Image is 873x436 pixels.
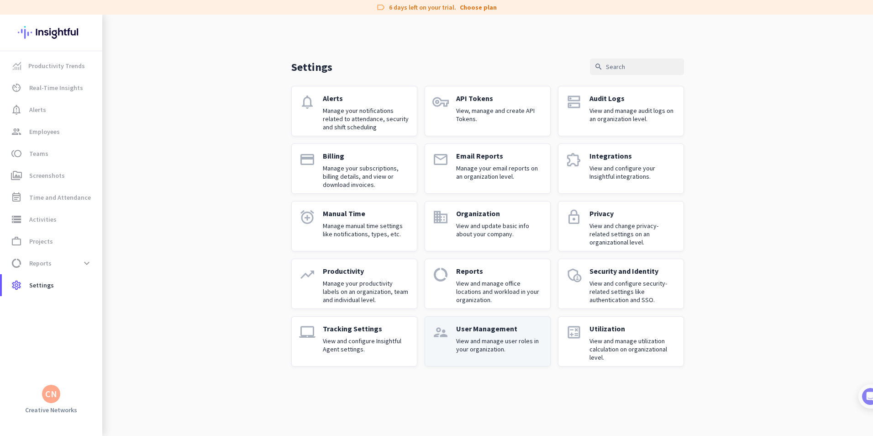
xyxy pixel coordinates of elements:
span: Activities [29,214,57,225]
p: User Management [456,324,543,333]
span: Tasks [150,308,169,314]
i: label [376,3,385,12]
img: menu-item [13,62,21,70]
p: View and configure security-related settings like authentication and SSO. [589,279,676,304]
a: alarm_addManual TimeManage manual time settings like notifications, types, etc. [291,201,417,251]
span: Productivity Trends [28,60,85,71]
i: storage [11,214,22,225]
a: Choose plan [460,3,497,12]
p: Reports [456,266,543,276]
i: work_outline [11,236,22,247]
i: laptop_mac [299,324,316,340]
p: View and manage user roles in your organization. [456,337,543,353]
p: Manage manual time settings like notifications, types, etc. [323,222,410,238]
input: Search [590,58,684,75]
p: Audit Logs [589,94,676,103]
i: lock [566,209,582,225]
h1: Tasks [78,4,107,20]
span: Messages [53,308,84,314]
i: notification_important [11,104,22,115]
a: event_noteTime and Attendance [2,186,102,208]
p: Tracking Settings [323,324,410,333]
p: Manage your productivity labels on an organization, team and individual level. [323,279,410,304]
button: Tasks [137,285,183,322]
button: Mark as completed [35,257,105,266]
span: Alerts [29,104,46,115]
a: extensionIntegrationsView and configure your Insightful integrations. [558,144,684,194]
p: Alerts [323,94,410,103]
a: av_timerReal-Time Insights [2,77,102,99]
p: Privacy [589,209,676,218]
div: [PERSON_NAME] from Insightful [51,98,150,107]
span: Help [107,308,121,314]
a: settingsSettings [2,274,102,296]
p: Manage your notifications related to attendance, security and shift scheduling [323,106,410,131]
p: About 10 minutes [116,120,174,130]
p: View and configure Insightful Agent settings. [323,337,410,353]
a: lockPrivacyView and change privacy-related settings on an organizational level. [558,201,684,251]
button: Help [91,285,137,322]
p: 4 steps [9,120,32,130]
a: groupEmployees [2,121,102,143]
a: perm_mediaScreenshots [2,165,102,186]
a: work_outlineProjects [2,230,102,252]
div: 1Add employees [17,156,166,170]
div: 🎊 Welcome to Insightful! 🎊 [13,35,170,68]
a: dnsAudit LogsView and manage audit logs on an organization level. [558,86,684,136]
p: Manage your email reports on an organization level. [456,164,543,181]
i: notifications [299,94,316,110]
p: View and configure your Insightful integrations. [589,164,676,181]
i: group [11,126,22,137]
p: View and manage audit logs on an organization level. [589,106,676,123]
i: event_note [11,192,22,203]
i: search [594,63,603,71]
div: Show me how [35,213,159,238]
img: Insightful logo [18,15,84,50]
a: tollTeams [2,143,102,165]
i: email [432,151,449,168]
p: Security and Identity [589,266,676,276]
a: emailEmail ReportsManage your email reports on an organization level. [425,144,551,194]
a: vpn_keyAPI TokensView, manage and create API Tokens. [425,86,551,136]
span: Real-Time Insights [29,82,83,93]
i: alarm_add [299,209,316,225]
p: View and manage utilization calculation on organizational level. [589,337,676,362]
i: settings [11,280,22,291]
div: It's time to add your employees! This is crucial since Insightful will start collecting their act... [35,174,159,213]
div: Close [160,4,177,20]
p: Integrations [589,151,676,160]
i: dns [566,94,582,110]
i: av_timer [11,82,22,93]
a: calculateUtilizationView and manage utilization calculation on organizational level. [558,316,684,367]
span: Employees [29,126,60,137]
p: Email Reports [456,151,543,160]
a: menu-itemProductivity Trends [2,55,102,77]
div: CN [45,389,57,399]
a: laptop_macTracking SettingsView and configure Insightful Agent settings. [291,316,417,367]
i: extension [566,151,582,168]
div: You're just a few steps away from completing the essential app setup [13,68,170,90]
a: data_usageReportsView and manage office locations and workload in your organization. [425,259,551,309]
a: notificationsAlertsManage your notifications related to attendance, security and shift scheduling [291,86,417,136]
span: Home [13,308,32,314]
a: notification_importantAlerts [2,99,102,121]
p: View and change privacy-related settings on an organizational level. [589,222,676,246]
i: vpn_key [432,94,449,110]
p: Manage your subscriptions, billing details, and view or download invoices. [323,164,410,189]
div: Add employees [35,159,155,168]
a: admin_panel_settingsSecurity and IdentityView and configure security-related settings like authen... [558,259,684,309]
button: Messages [46,285,91,322]
i: admin_panel_settings [566,266,582,283]
i: calculate [566,324,582,340]
a: supervisor_accountUser ManagementView and manage user roles in your organization. [425,316,551,367]
p: API Tokens [456,94,543,103]
a: domainOrganizationView and update basic info about your company. [425,201,551,251]
span: Teams [29,148,48,159]
p: Productivity [323,266,410,276]
i: perm_media [11,170,22,181]
span: Time and Attendance [29,192,91,203]
a: data_usageReportsexpand_more [2,252,102,274]
p: Manual Time [323,209,410,218]
i: supervisor_account [432,324,449,340]
p: Organization [456,209,543,218]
